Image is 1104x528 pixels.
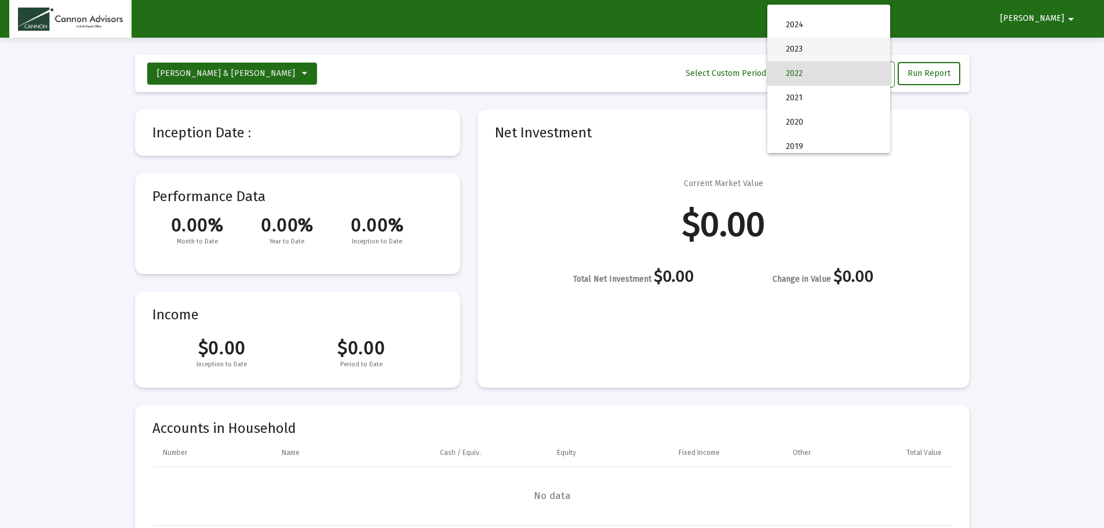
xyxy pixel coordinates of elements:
span: 2024 [786,13,881,37]
span: 2023 [786,37,881,61]
span: 2019 [786,134,881,159]
span: 2021 [786,86,881,110]
span: 2020 [786,110,881,134]
span: 2022 [786,61,881,86]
